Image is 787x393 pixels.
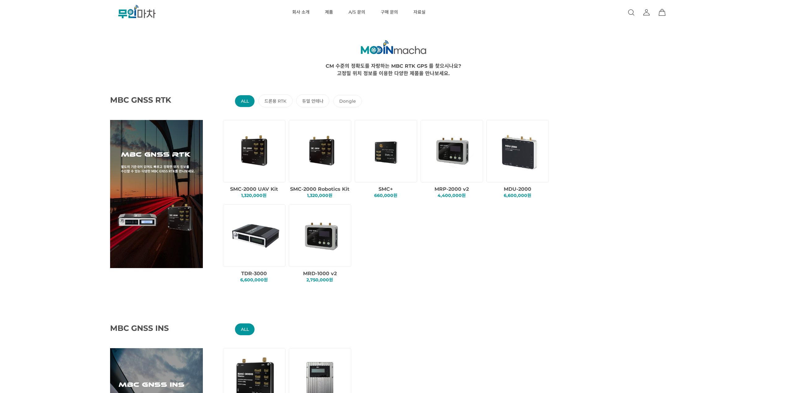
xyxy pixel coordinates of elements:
img: f8268eb516eb82712c4b199d88f6799e.png [361,125,413,177]
span: SMC-2000 Robotics Kit [290,186,349,192]
div: CM 수준의 정확도를 자랑하는 MBC RTK GPS 를 찾으시나요? 고정밀 위치 정보를 이용한 다양한 제품을 만나보세요. [32,62,755,77]
span: MBC GNSS INS [110,323,187,333]
img: 6483618fc6c74fd86d4df014c1d99106.png [492,125,545,177]
span: 2,750,000원 [306,277,333,283]
li: ALL [235,95,255,107]
span: MDU-2000 [504,186,531,192]
li: ALL [235,323,255,335]
span: 6,600,000원 [240,277,268,283]
img: main_GNSS_RTK.png [110,120,203,268]
img: 1ee78b6ef8b89e123d6f4d8a617f2cc2.png [229,125,282,177]
span: SMC+ [379,186,393,192]
img: 9b9ab8696318a90dfe4e969267b5ed87.png [426,125,479,177]
span: 4,400,000원 [438,193,466,198]
span: 660,000원 [374,193,397,198]
li: 듀얼 안테나 [296,94,330,107]
img: 74693795f3d35c287560ef585fd79621.png [295,209,348,262]
img: dd1389de6ba74b56ed1c86d804b0ca77.png [295,125,348,177]
span: MRD-1000 v2 [303,271,337,276]
span: MRP-2000 v2 [434,186,469,192]
span: SMC-2000 UAV Kit [230,186,278,192]
span: MBC GNSS RTK [110,95,187,105]
li: Dongle [333,95,362,107]
span: 6,600,000원 [504,193,531,198]
span: 1,320,000원 [241,193,267,198]
span: TDR-3000 [241,271,267,276]
img: 29e1ed50bec2d2c3d08ab21b2fffb945.png [229,209,282,262]
span: 1,320,000원 [307,193,332,198]
li: 드론용 RTK [259,94,293,107]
